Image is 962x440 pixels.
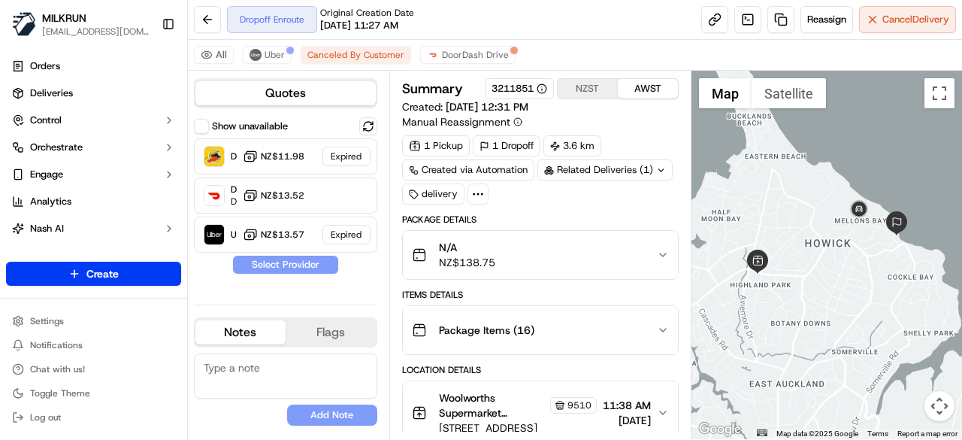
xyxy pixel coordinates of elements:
img: uber-new-logo.jpeg [250,49,262,61]
button: 3211851 [492,82,547,96]
div: 1 Dropoff [473,135,540,156]
a: Terms (opens in new tab) [867,429,888,438]
a: Product Catalog [6,244,181,268]
button: Show satellite imagery [752,78,826,108]
div: delivery [402,184,464,205]
div: Package Details [402,214,679,226]
span: Package Items ( 16 ) [439,323,534,338]
span: Reassign [807,13,846,26]
button: Reassign [800,6,853,33]
button: CancelDelivery [859,6,956,33]
span: NZ$138.75 [439,255,495,270]
img: doordash_logo_v2.png [427,49,439,61]
img: Google [695,420,745,439]
div: Items Details [402,289,679,301]
a: Analytics [6,190,181,214]
span: Nash AI [30,222,64,235]
button: Toggle fullscreen view [924,78,954,108]
span: Uber [265,49,285,61]
button: [EMAIL_ADDRESS][DOMAIN_NAME] [42,26,150,38]
span: DoorDash Drive [231,184,237,196]
button: DoorDash Drive [420,46,516,64]
button: Canceled By Customer [301,46,411,64]
span: Original Creation Date [320,7,414,19]
a: Deliveries [6,81,181,105]
span: Toggle Theme [30,387,90,399]
button: Uber [243,46,292,64]
button: Package Items (16) [403,306,678,354]
button: Settings [6,311,181,332]
span: Manual Reassignment [402,114,510,129]
span: Log out [30,411,61,423]
button: Engage [6,162,181,187]
span: Cancel Delivery [882,13,949,26]
div: Expired [322,147,371,166]
img: Uber [204,225,224,244]
button: MILKRUNMILKRUN[EMAIL_ADDRESS][DOMAIN_NAME] [6,6,156,42]
button: NZ$13.57 [243,227,304,242]
button: All [194,46,234,64]
button: N/ANZ$138.75 [403,231,678,279]
button: Orchestrate [6,135,181,159]
button: Toggle Theme [6,383,181,404]
div: 1 Pickup [402,135,470,156]
a: Report a map error [897,429,957,438]
span: Created: [402,99,528,114]
span: [DATE] 11:27 AM [320,19,398,32]
a: Open this area in Google Maps (opens a new window) [695,420,745,439]
button: Control [6,108,181,132]
span: DeliverEasy [231,150,237,162]
span: Canceled By Customer [307,49,404,61]
span: Orchestrate [30,141,83,154]
span: NZ$11.98 [261,150,304,162]
button: Quotes [195,81,376,105]
button: AWST [618,79,678,99]
span: 11:38 AM [603,398,651,413]
button: Notifications [6,335,181,356]
div: 2 [885,211,909,235]
div: 1 [847,198,871,222]
img: DoorDash Drive [204,186,224,205]
button: Map camera controls [924,391,954,421]
span: Control [30,114,62,127]
button: NZ$13.52 [243,188,304,203]
span: NZ$13.52 [261,190,304,202]
span: Deliveries [30,86,73,100]
span: Create [86,266,119,281]
button: NZ$11.98 [243,149,304,164]
img: DeliverEasy [204,147,224,166]
div: 3.6 km [543,135,601,156]
a: Orders [6,54,181,78]
button: Chat with us! [6,359,181,380]
label: Show unavailable [212,120,288,133]
button: Flags [286,320,376,344]
span: Settings [30,315,64,327]
button: Nash AI [6,217,181,241]
span: Engage [30,168,63,181]
span: Uber [231,229,237,241]
div: Related Deliveries (1) [537,159,673,181]
span: Analytics [30,195,71,208]
a: Created via Automation [402,159,534,181]
span: 9510 [567,399,591,411]
span: [DATE] [603,413,651,428]
button: Notes [195,320,286,344]
span: DoorDash Drive [442,49,509,61]
span: [STREET_ADDRESS] [439,420,597,435]
button: NZST [558,79,618,99]
span: Orders [30,59,60,73]
span: Product Catalog [30,249,102,262]
span: Dropoff ETA [231,196,237,208]
h3: Summary [402,82,463,96]
button: Manual Reassignment [402,114,522,129]
button: Keyboard shortcuts [757,429,767,436]
div: Expired [322,225,371,244]
button: MILKRUN [42,11,86,26]
button: Show street map [699,78,752,108]
span: N/A [439,240,495,255]
span: Notifications [30,339,83,351]
span: Woolworths Supermarket [GEOGRAPHIC_DATA] - [GEOGRAPHIC_DATA] Store Manager [439,390,547,420]
span: NZ$13.57 [261,229,304,241]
